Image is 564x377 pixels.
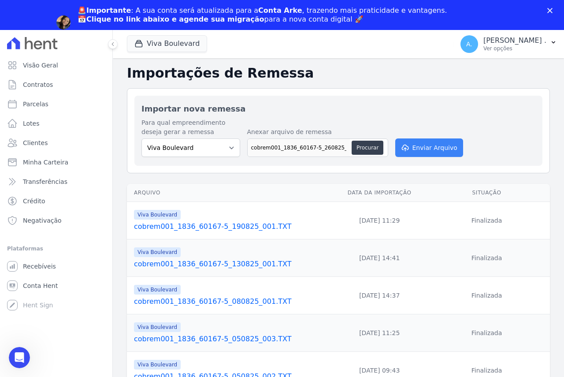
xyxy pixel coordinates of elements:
[335,202,423,239] td: [DATE] 11:29
[86,15,264,23] b: Clique no link abaixo e agende sua migração
[4,115,109,132] a: Lotes
[134,259,332,269] a: cobrem001_1836_60167-5_130825_001.TXT
[23,100,48,108] span: Parcelas
[23,197,45,205] span: Crédito
[4,95,109,113] a: Parcelas
[23,138,48,147] span: Clientes
[23,80,53,89] span: Contratos
[134,360,181,370] span: Viva Boulevard
[395,138,463,157] button: Enviar Arquivo
[4,212,109,229] a: Negativação
[134,210,181,220] span: Viva Boulevard
[23,158,68,167] span: Minha Carteira
[466,41,472,47] span: A.
[4,134,109,152] a: Clientes
[335,239,423,277] td: [DATE] 14:41
[23,262,56,271] span: Recebíveis
[9,347,30,368] iframe: Intercom live chat
[134,334,332,344] a: cobrem001_1836_60167-5_050825_003.TXT
[247,127,388,137] label: Anexar arquivo de remessa
[78,29,150,39] a: Agendar migração
[423,202,550,239] td: Finalizada
[4,277,109,295] a: Conta Hent
[483,45,546,52] p: Ver opções
[134,221,332,232] a: cobrem001_1836_60167-5_190825_001.TXT
[4,173,109,190] a: Transferências
[335,184,423,202] th: Data da Importação
[423,277,550,314] td: Finalizada
[4,56,109,74] a: Visão Geral
[335,277,423,314] td: [DATE] 14:37
[134,247,181,257] span: Viva Boulevard
[134,285,181,295] span: Viva Boulevard
[78,6,447,24] div: : A sua conta será atualizada para a , trazendo mais praticidade e vantagens. 📅 para a nova conta...
[23,177,67,186] span: Transferências
[78,6,131,15] b: 🚨Importante
[134,322,181,332] span: Viva Boulevard
[423,314,550,352] td: Finalizada
[7,243,105,254] div: Plataformas
[335,314,423,352] td: [DATE] 11:25
[134,296,332,307] a: cobrem001_1836_60167-5_080825_001.TXT
[127,65,550,81] h2: Importações de Remessa
[4,192,109,210] a: Crédito
[423,184,550,202] th: Situação
[4,258,109,275] a: Recebíveis
[4,76,109,93] a: Contratos
[547,8,556,13] div: Fechar
[127,184,335,202] th: Arquivo
[453,32,564,56] button: A. [PERSON_NAME] . Ver opções
[23,119,40,128] span: Lotes
[141,118,240,137] label: Para qual empreendimento deseja gerar a remessa
[423,239,550,277] td: Finalizada
[4,153,109,171] a: Minha Carteira
[141,103,535,115] h2: Importar nova remessa
[23,61,58,70] span: Visão Geral
[352,141,383,155] button: Procurar
[23,216,62,225] span: Negativação
[23,281,58,290] span: Conta Hent
[483,36,546,45] p: [PERSON_NAME] .
[127,35,207,52] button: Viva Boulevard
[258,6,302,15] b: Conta Arke
[56,15,70,30] img: Profile image for Adriane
